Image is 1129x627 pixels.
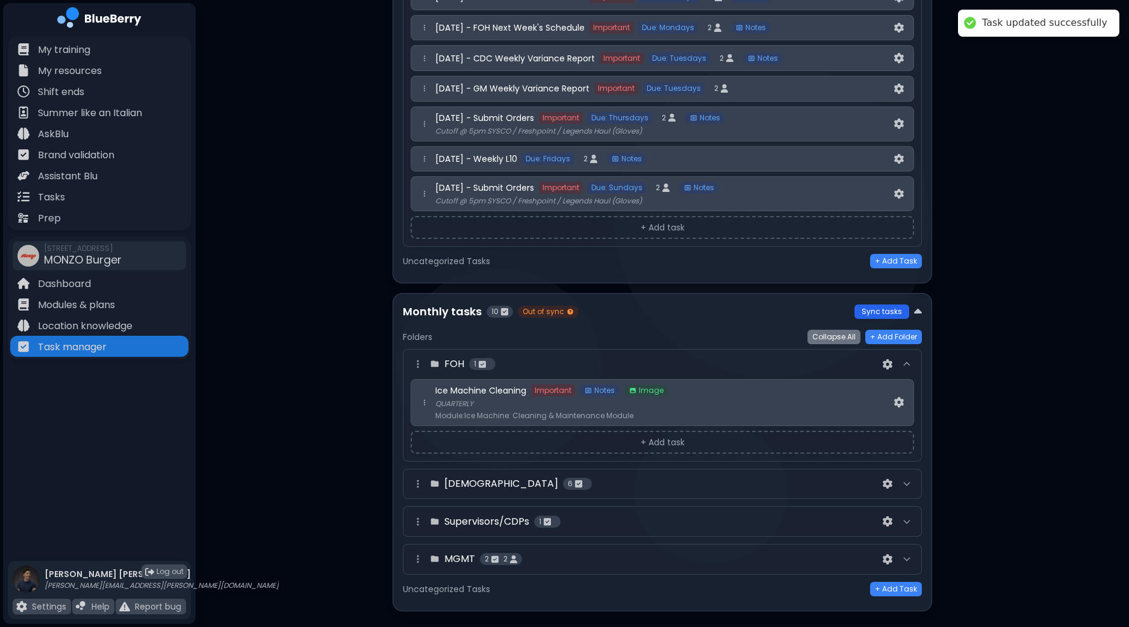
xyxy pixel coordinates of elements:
img: users [590,155,597,163]
h5: Uncategorized Tasks [403,584,490,595]
span: 2 [503,554,508,564]
img: file icon [16,601,27,612]
p: Modules & plans [38,298,115,312]
img: file icon [17,85,30,97]
p: Report bug [135,601,181,612]
img: company logo [57,7,142,32]
img: users [668,114,676,122]
img: file icon [17,191,30,203]
span: [STREET_ADDRESS] [44,244,122,253]
p: Dashboard [38,277,91,291]
img: settings [894,53,904,63]
div: Task updated successfully [982,17,1107,29]
img: settings [894,154,904,164]
h4: MGMT [444,552,475,566]
img: settings [894,397,904,407]
img: settings [894,189,904,199]
p: My training [38,43,90,57]
button: + Add task [411,431,914,454]
img: file icon [76,601,87,612]
p: QUARTERLY [435,399,892,409]
p: Shift ends [38,85,84,99]
span: MONZO Burger [44,252,122,267]
span: Due: Fridays [522,153,574,165]
img: file icon [17,298,30,310]
span: 1 [474,359,476,369]
span: Due: Sundays [588,182,646,194]
img: users [510,555,517,564]
span: Important [594,82,638,94]
img: tasks [501,307,508,316]
span: [DATE] - FOH Next Week's Schedule [435,22,585,33]
img: file icon [17,128,30,140]
img: file icon [17,149,30,161]
span: 2 [662,113,666,123]
span: Important [539,182,583,194]
span: Notes [745,23,766,32]
img: tasks [479,360,486,369]
p: Prep [38,211,61,226]
span: 2 [485,554,489,564]
img: settings [894,119,904,129]
img: settings [894,23,904,33]
span: 10 [491,307,499,317]
img: profile photo [13,566,40,605]
button: Collapse All [807,330,860,344]
span: 1 [539,517,541,527]
img: tasks [544,517,551,526]
span: Due: Mondays [638,22,698,34]
span: 2 [583,154,588,164]
p: Settings [32,601,66,612]
img: settings [883,516,892,527]
img: settings [894,84,904,94]
span: 2 [714,84,718,93]
span: 2 [720,54,724,63]
p: Assistant Blu [38,169,98,184]
img: folder [430,359,440,369]
img: folder [430,517,440,527]
h5: Uncategorized Tasks [403,256,490,267]
span: Log out [157,567,184,576]
img: folder [430,554,440,564]
span: Due: Tuesdays [648,52,710,64]
span: 2 [656,183,660,193]
h4: Supervisors/CDPs [444,514,529,529]
button: + Add Folder [865,330,922,344]
button: Out of sync [518,306,579,318]
span: Important [600,52,644,64]
p: Cutoff @ 5pm SYSCO / Freshpoint / Legends Haul (Gloves) [435,126,892,136]
img: settings [883,479,892,489]
p: Brand validation [38,148,114,162]
button: + Add task [411,216,914,239]
span: [DATE] - CDC Weekly Variance Report [435,53,595,64]
img: down chevron [914,306,922,318]
span: Image [639,386,664,395]
h5: Folders [403,332,432,342]
img: users [662,184,670,192]
p: Help [92,601,110,612]
p: AskBlu [38,127,69,141]
span: Important [539,112,583,124]
span: Due: Thursdays [588,112,652,124]
span: Ice Machine Cleaning [435,385,526,396]
span: Notes [621,154,642,164]
span: Important [531,385,575,397]
img: folder [430,479,440,489]
button: + Add Task [870,254,922,268]
span: [DATE] - Submit Orders [435,113,534,123]
button: + Add Task [870,582,922,596]
p: Location knowledge [38,319,132,333]
img: file icon [17,320,30,332]
span: [DATE] - GM Weekly Variance Report [435,83,589,94]
img: file icon [17,170,30,182]
img: file icon [17,277,30,289]
span: Notes [594,386,615,395]
span: [DATE] - Weekly L10 [435,153,517,164]
img: file icon [17,341,30,353]
span: 6 [568,479,573,489]
img: tasks [575,480,582,488]
img: file icon [17,64,30,76]
img: file icon [17,107,30,119]
span: Notes [757,54,778,63]
p: Tasks [38,190,65,205]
